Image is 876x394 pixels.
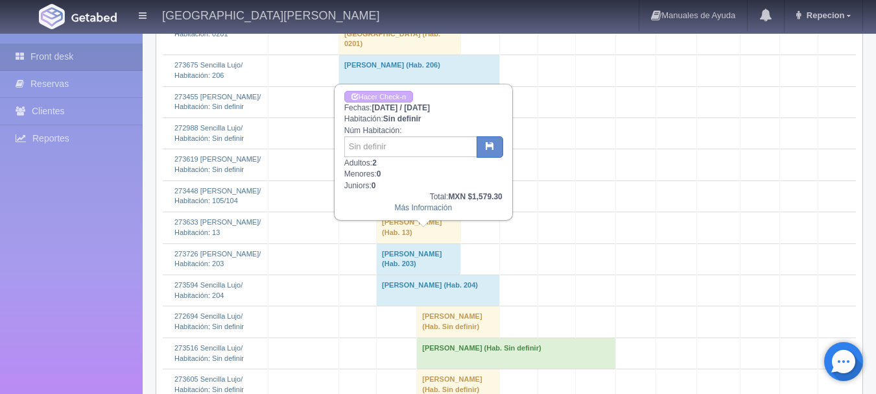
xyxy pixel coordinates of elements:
a: 273675 Sencilla Lujo/Habitación: 206 [174,61,243,79]
td: [PERSON_NAME] (Hab. Sin definir) [417,306,500,338]
b: MXN $1,579.30 [448,192,502,201]
td: [PERSON_NAME] (Hab. 13) [377,212,461,243]
a: 273633 [PERSON_NAME]/Habitación: 13 [174,218,261,236]
td: [PERSON_NAME] (Hab. Sin definir) [417,338,616,369]
a: 273605 Sencilla Lujo/Habitación: Sin definir [174,375,244,393]
a: 273448 [PERSON_NAME]/Habitación: 105/104 [174,187,261,205]
a: 272694 Sencilla Lujo/Habitación: Sin definir [174,312,244,330]
b: Sin definir [383,114,421,123]
b: [DATE] / [DATE] [372,103,430,112]
b: 0 [377,169,381,179]
img: Getabed [71,12,117,22]
a: 273455 [PERSON_NAME]/Habitación: Sin definir [174,93,261,111]
a: 273594 Sencilla Lujo/Habitación: 204 [174,281,243,299]
a: 273516 Sencilla Lujo/Habitación: Sin definir [174,344,244,362]
span: Repecion [803,10,845,20]
td: [PERSON_NAME] (Hab. 203) [377,243,461,275]
td: [PERSON_NAME] (Hab. 204) [377,275,500,306]
div: Fechas: Habitación: Núm Habitación: Adultos: Menores: Juniors: [335,85,512,219]
input: Sin definir [344,136,477,157]
a: Hacer Check-in [344,91,413,103]
a: Más Información [394,203,452,212]
a: 273567 Sencilla Lujo/Habitación: 0201 [174,19,243,38]
td: [PERSON_NAME][GEOGRAPHIC_DATA] (Hab. 0201) [338,14,460,55]
img: Getabed [39,4,65,29]
div: Total: [344,191,503,203]
b: 2 [372,158,377,167]
h4: [GEOGRAPHIC_DATA][PERSON_NAME] [162,6,379,23]
a: 273726 [PERSON_NAME]/Habitación: 203 [174,250,261,268]
b: 0 [372,181,376,190]
a: 273619 [PERSON_NAME]/Habitación: Sin definir [174,155,261,173]
a: 272988 Sencilla Lujo/Habitación: Sin definir [174,124,244,142]
td: [PERSON_NAME] (Hab. 206) [338,55,499,86]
